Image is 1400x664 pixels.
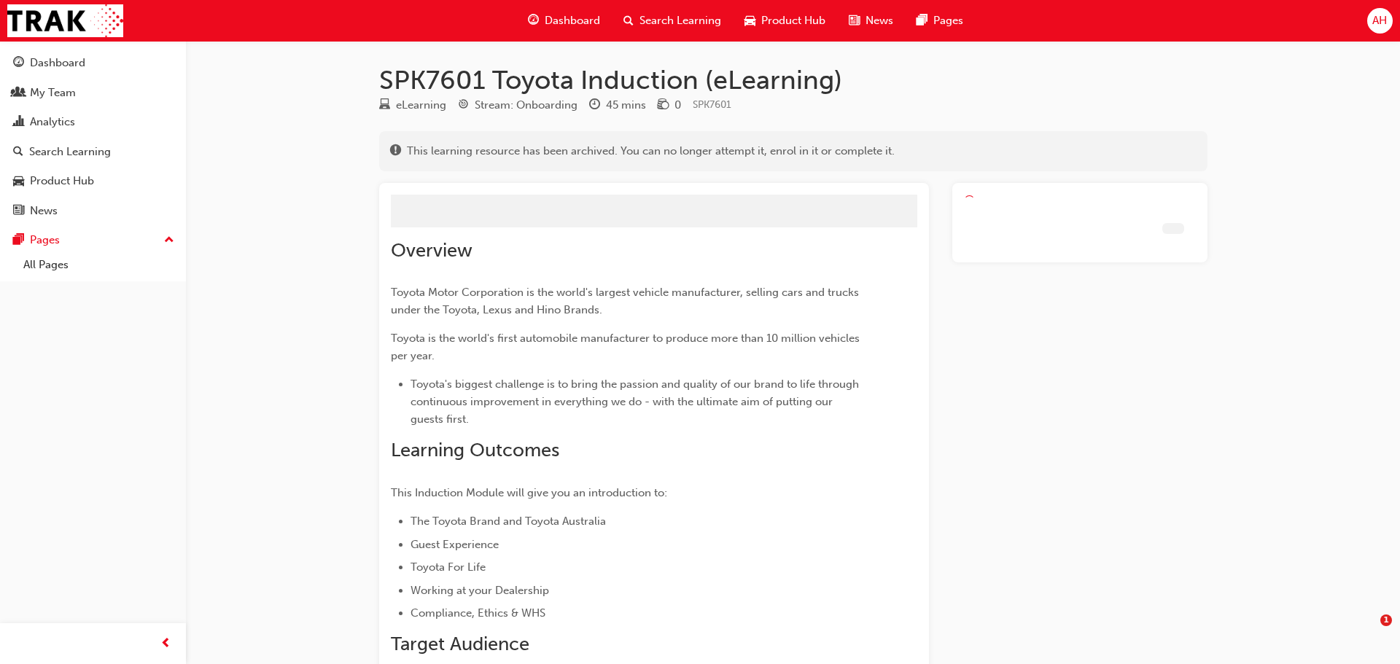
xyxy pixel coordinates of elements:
span: Compliance, Ethics & WHS [411,606,545,620]
a: car-iconProduct Hub [733,6,837,36]
span: The Toyota Brand and Toyota Australia [411,515,606,528]
span: Dashboard [545,12,600,29]
span: Target Audience [391,633,529,655]
div: Price [658,96,681,114]
span: Toyota's biggest challenge is to bring the passion and quality of our brand to life through conti... [411,378,862,426]
a: Analytics [6,109,180,136]
span: This learning resource has been archived. You can no longer attempt it, enrol in it or complete it. [407,143,895,160]
div: Pages [30,232,60,249]
h1: SPK7601 Toyota Induction (eLearning) [379,64,1207,96]
span: Toyota For Life [411,561,486,574]
div: Product Hub [30,173,94,190]
span: News [866,12,893,29]
div: My Team [30,85,76,101]
span: Search Learning [639,12,721,29]
a: All Pages [17,254,180,276]
div: Duration [589,96,646,114]
span: money-icon [658,99,669,112]
span: Product Hub [761,12,825,29]
div: Type [379,96,446,114]
a: search-iconSearch Learning [612,6,733,36]
a: Product Hub [6,168,180,195]
span: prev-icon [160,635,171,653]
span: target-icon [458,99,469,112]
span: Pages [933,12,963,29]
span: up-icon [164,231,174,250]
span: guage-icon [13,57,24,70]
button: DashboardMy TeamAnalyticsSearch LearningProduct HubNews [6,47,180,227]
a: news-iconNews [837,6,905,36]
a: guage-iconDashboard [516,6,612,36]
span: news-icon [13,205,24,218]
div: Analytics [30,114,75,130]
span: pages-icon [917,12,927,30]
span: search-icon [623,12,634,30]
span: AH [1372,12,1387,29]
span: clock-icon [589,99,600,112]
span: people-icon [13,87,24,100]
div: Stream [458,96,577,114]
span: guage-icon [528,12,539,30]
img: Trak [7,4,123,37]
span: learningResourceType_ELEARNING-icon [379,99,390,112]
span: Working at your Dealership [411,584,549,597]
span: car-icon [744,12,755,30]
div: eLearning [396,97,446,114]
span: Learning resource code [693,98,731,111]
div: Search Learning [29,144,111,160]
iframe: Intercom live chat [1350,614,1385,649]
span: car-icon [13,175,24,188]
div: Dashboard [30,55,85,71]
button: AH [1367,8,1393,34]
span: 1 [1380,614,1392,626]
span: Toyota is the world's first automobile manufacturer to produce more than 10 million vehicles per ... [391,332,863,362]
div: 0 [674,97,681,114]
button: Pages [6,227,180,254]
a: News [6,198,180,224]
span: Learning Outcomes [391,439,559,461]
a: Dashboard [6,50,180,77]
a: My Team [6,79,180,106]
span: news-icon [849,12,860,30]
div: News [30,203,58,219]
span: search-icon [13,146,23,159]
span: pages-icon [13,234,24,247]
span: exclaim-icon [390,145,401,158]
span: Guest Experience [411,538,499,551]
span: This Induction Module will give you an introduction to: [391,486,667,499]
a: Search Learning [6,138,180,165]
a: pages-iconPages [905,6,975,36]
span: Overview [391,239,472,262]
span: chart-icon [13,116,24,129]
div: Stream: Onboarding [475,97,577,114]
div: 45 mins [606,97,646,114]
span: Toyota Motor Corporation is the world's largest vehicle manufacturer, selling cars and trucks und... [391,286,862,316]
